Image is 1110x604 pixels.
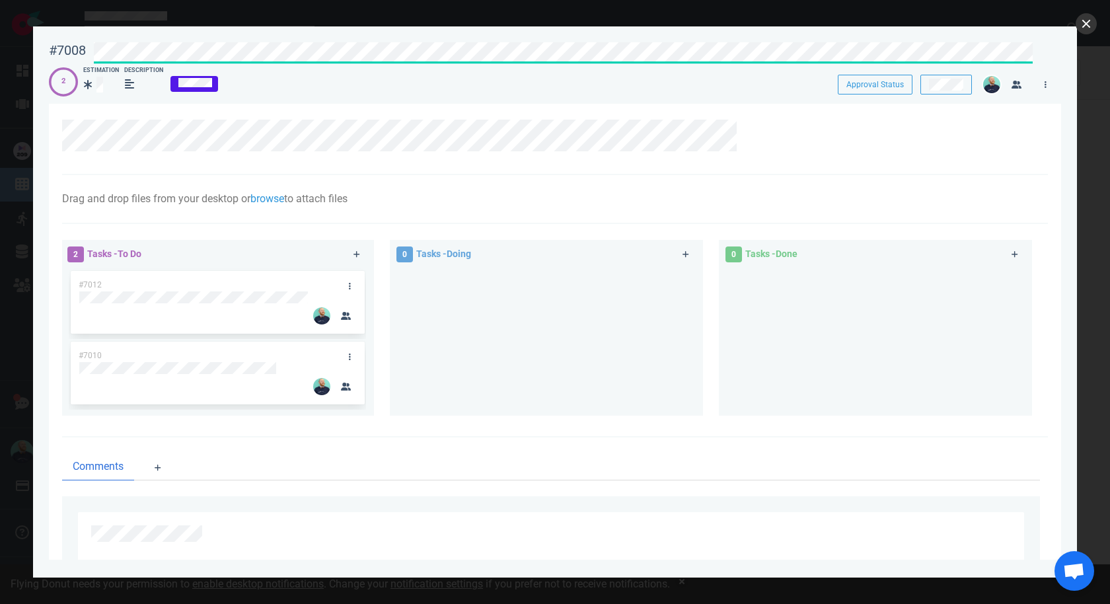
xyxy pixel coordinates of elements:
div: Estimation [83,66,119,75]
div: 2 [61,76,65,87]
img: 26 [313,307,330,324]
span: Tasks - To Do [87,248,141,259]
button: Approval Status [838,75,912,94]
span: Tasks - Done [745,248,797,259]
div: #7008 [49,42,86,59]
span: #7012 [79,280,102,289]
a: browse [250,192,284,205]
img: 26 [313,378,330,395]
span: to attach files [284,192,348,205]
span: 0 [725,246,742,262]
span: #7010 [79,351,102,360]
span: Comments [73,459,124,474]
div: Ouvrir le chat [1054,551,1094,591]
span: Drag and drop files from your desktop or [62,192,250,205]
div: Description [124,66,163,75]
span: Tasks - Doing [416,248,471,259]
span: 2 [67,246,84,262]
button: close [1076,13,1097,34]
img: 26 [983,76,1000,93]
span: 0 [396,246,413,262]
